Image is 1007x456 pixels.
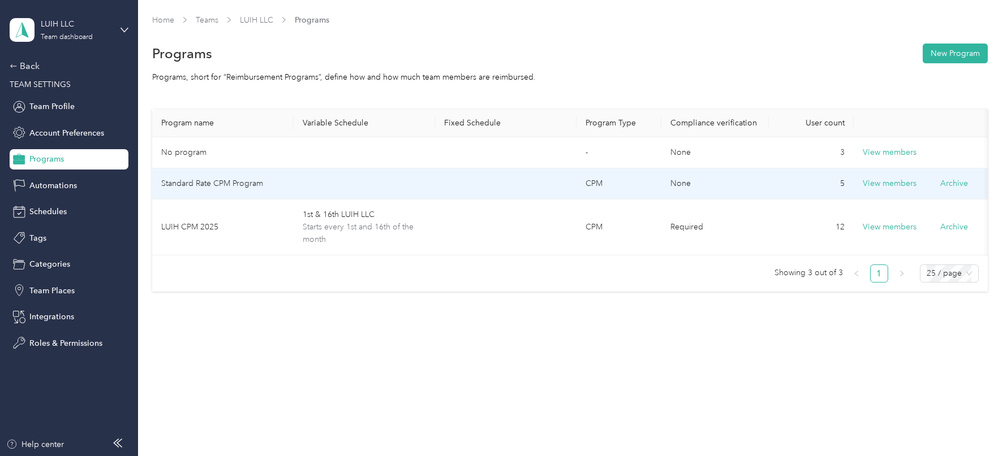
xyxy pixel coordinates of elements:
a: Teams [196,15,218,25]
span: Team Places [29,285,75,297]
button: right [893,264,911,283]
th: User count [769,109,854,137]
span: TEAM SETTINGS [10,80,71,89]
button: left [847,264,866,283]
a: Home [152,15,174,25]
span: Roles & Permissions [29,337,102,349]
span: Starts every 1st and 16th of the month [303,221,426,246]
h1: Programs [152,47,212,59]
span: right [898,270,905,277]
td: No program [152,137,294,168]
span: 1st & 16th LUIH LLC [303,209,426,221]
th: Variable Schedule [294,109,435,137]
span: Team Profile [29,101,75,112]
th: Compliance verification [661,109,769,137]
span: left [853,270,860,277]
td: 5 [769,168,854,199]
span: Automations [29,180,77,192]
td: 3 [769,137,854,168]
td: 12 [769,199,854,255]
span: Schedules [29,206,67,218]
button: Help center [6,438,64,450]
th: Fixed Schedule [435,109,576,137]
div: Team dashboard [41,34,93,41]
div: Back [10,59,123,73]
span: Integrations [29,311,74,323]
td: LUIH CPM 2025 [152,199,294,255]
li: Previous Page [847,264,866,283]
button: New Program [923,44,988,63]
button: Archive [940,177,968,189]
span: Programs [29,153,64,165]
span: Account Preferences [29,127,104,139]
div: Page Size [920,264,979,283]
li: 1 [870,264,888,283]
div: Programs, short for “Reimbursement Programs”, define how and how much team members are reimbursed. [152,71,988,83]
td: - [576,137,661,168]
span: Showing 3 out of 3 [774,264,843,281]
iframe: Everlance-gr Chat Button Frame [944,393,1007,456]
button: View members [863,177,916,190]
button: Archive [940,221,968,233]
td: Required [661,199,769,255]
span: 25 / page [927,265,972,282]
span: Programs [295,14,329,26]
li: Next Page [893,264,911,283]
td: None [661,137,769,168]
button: View members [863,146,916,159]
div: LUIH LLC [41,18,111,30]
td: CPM [576,168,661,199]
button: View members [863,221,916,233]
a: 1 [871,265,888,282]
span: Categories [29,258,70,270]
td: None [661,168,769,199]
td: Standard Rate CPM Program [152,168,294,199]
a: LUIH LLC [240,15,273,25]
th: Program name [152,109,294,137]
span: Tags [29,232,46,244]
td: CPM [576,199,661,255]
th: Program Type [576,109,661,137]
